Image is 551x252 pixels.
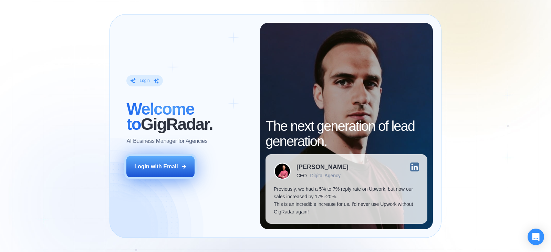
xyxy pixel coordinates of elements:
div: Login with Email [134,163,178,170]
p: Previously, we had a 5% to 7% reply rate on Upwork, but now our sales increased by 17%-20%. This ... [274,185,419,216]
div: Open Intercom Messenger [528,229,544,245]
div: Login [139,78,149,83]
p: AI Business Manager for Agencies [126,137,207,145]
div: Digital Agency [310,173,341,178]
div: [PERSON_NAME] [297,164,349,170]
button: Login with Email [126,156,195,177]
div: CEO [297,173,306,178]
h2: ‍ GigRadar. [126,102,252,132]
span: Welcome to [126,100,194,133]
h2: The next generation of lead generation. [266,118,427,149]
